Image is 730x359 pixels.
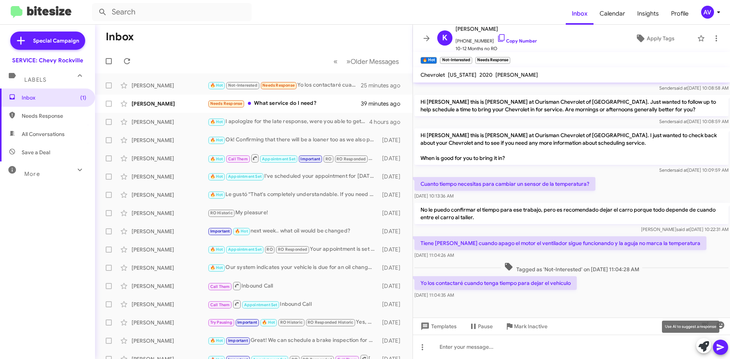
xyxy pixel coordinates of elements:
[210,83,223,88] span: 🔥 Hot
[378,228,406,235] div: [DATE]
[24,76,46,83] span: Labels
[208,281,378,291] div: Inbound Call
[378,319,406,326] div: [DATE]
[448,71,476,78] span: [US_STATE]
[132,300,208,308] div: [PERSON_NAME]
[665,3,695,25] span: Profile
[414,292,454,298] span: [DATE] 11:04:35 AM
[594,3,631,25] a: Calendar
[262,83,295,88] span: Needs Response
[208,117,369,126] div: I apologize for the late response, were you able to get in for service or do you need to schedule...
[346,57,351,66] span: »
[210,101,243,106] span: Needs Response
[132,173,208,180] div: [PERSON_NAME]
[210,229,230,234] span: Important
[701,6,714,19] div: AV
[22,149,50,156] span: Save a Deal
[208,318,378,327] div: Yes, we do have availability on [DATE]. What time would work best for you?
[647,32,674,45] span: Apply Tags
[228,157,248,161] span: Call Them
[210,119,223,124] span: 🔥 Hot
[210,302,230,307] span: Call Them
[22,112,86,120] span: Needs Response
[210,174,223,179] span: 🔥 Hot
[10,32,85,50] a: Special Campaign
[414,128,728,165] p: Hi [PERSON_NAME] this is [PERSON_NAME] at Ourisman Chevrolet of [GEOGRAPHIC_DATA]. I just wanted ...
[336,157,366,161] span: RO Responded
[208,99,361,108] div: What service do I need?
[414,203,728,224] p: No le puedo confirmar el tiempo para ese trabajo, pero es recomendado dejar el carro porque todo ...
[208,172,378,181] div: I've scheduled your appointment for [DATE] at 10 AM. We look forward to seeing you then!
[659,85,728,91] span: Sender [DATE] 10:08:58 AM
[33,37,79,44] span: Special Campaign
[244,302,278,307] span: Appointment Set
[210,338,223,343] span: 🔥 Hot
[208,263,378,272] div: Our system indicates your vehicle is due for an oil change, tire rotation, and multipoint inspection
[132,319,208,326] div: [PERSON_NAME]
[419,319,457,333] span: Templates
[695,6,722,19] button: AV
[378,191,406,199] div: [DATE]
[132,191,208,199] div: [PERSON_NAME]
[414,177,595,191] p: Cuanto tiempo necesitas para cambiar un sensor de la temperatura?
[208,299,378,309] div: Inbound Call
[24,171,40,177] span: More
[414,95,728,116] p: Hi [PERSON_NAME] this is [PERSON_NAME] at Ourisman Chevrolet of [GEOGRAPHIC_DATA]. Just wanted to...
[228,174,262,179] span: Appointment Set
[414,252,454,258] span: [DATE] 11:04:26 AM
[132,282,208,290] div: [PERSON_NAME]
[378,246,406,253] div: [DATE]
[378,337,406,345] div: [DATE]
[497,38,537,44] a: Copy Number
[442,32,448,44] span: K
[210,247,223,252] span: 🔥 Hot
[641,226,728,232] span: [PERSON_NAME] [DATE] 10:22:31 AM
[566,3,594,25] span: Inbox
[674,85,687,91] span: said at
[210,192,223,197] span: 🔥 Hot
[228,83,257,88] span: Not-Interested
[440,57,472,64] small: Not-Interested
[308,320,353,325] span: RO Responded Historic
[208,245,378,254] div: Your appointment is set for [DATE] at 8:00 AM. Thank you, and we look forward to seeing you!
[499,319,554,333] button: Mark Inactive
[631,3,665,25] a: Insights
[132,118,208,126] div: [PERSON_NAME]
[414,236,706,250] p: Tiene [PERSON_NAME] cuando apago el motor el ventilador sigue funcionando y la aguja no marca la ...
[208,227,378,236] div: next week.. what oil would be changed?
[378,282,406,290] div: [DATE]
[132,264,208,272] div: [PERSON_NAME]
[475,57,510,64] small: Needs Response
[361,82,406,89] div: 25 minutes ago
[237,320,257,325] span: Important
[421,71,445,78] span: Chevrolet
[210,138,223,142] span: 🔥 Hot
[676,226,690,232] span: said at
[208,190,378,199] div: Le gustó “That's completely understandable. If you need to schedule an appointment later, feel fr...
[463,319,499,333] button: Pause
[208,81,361,90] div: Yo los contactaré cuando tenga tiempo para dejar el vehículo
[378,209,406,217] div: [DATE]
[132,136,208,144] div: [PERSON_NAME]
[501,262,642,273] span: Tagged as 'Not-Interested' on [DATE] 11:04:28 AM
[369,118,406,126] div: 4 hours ago
[659,119,728,124] span: Sender [DATE] 10:08:59 AM
[674,167,687,173] span: said at
[478,319,493,333] span: Pause
[514,319,547,333] span: Mark Inactive
[455,24,537,33] span: [PERSON_NAME]
[132,100,208,108] div: [PERSON_NAME]
[413,319,463,333] button: Templates
[228,338,248,343] span: Important
[662,321,719,333] div: Use AI to suggest a response
[210,265,223,270] span: 🔥 Hot
[280,320,303,325] span: RO Historic
[80,94,86,101] span: (1)
[262,157,295,161] span: Appointment Set
[421,57,437,64] small: 🔥 Hot
[210,320,232,325] span: Try Pausing
[674,119,687,124] span: said at
[378,173,406,180] div: [DATE]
